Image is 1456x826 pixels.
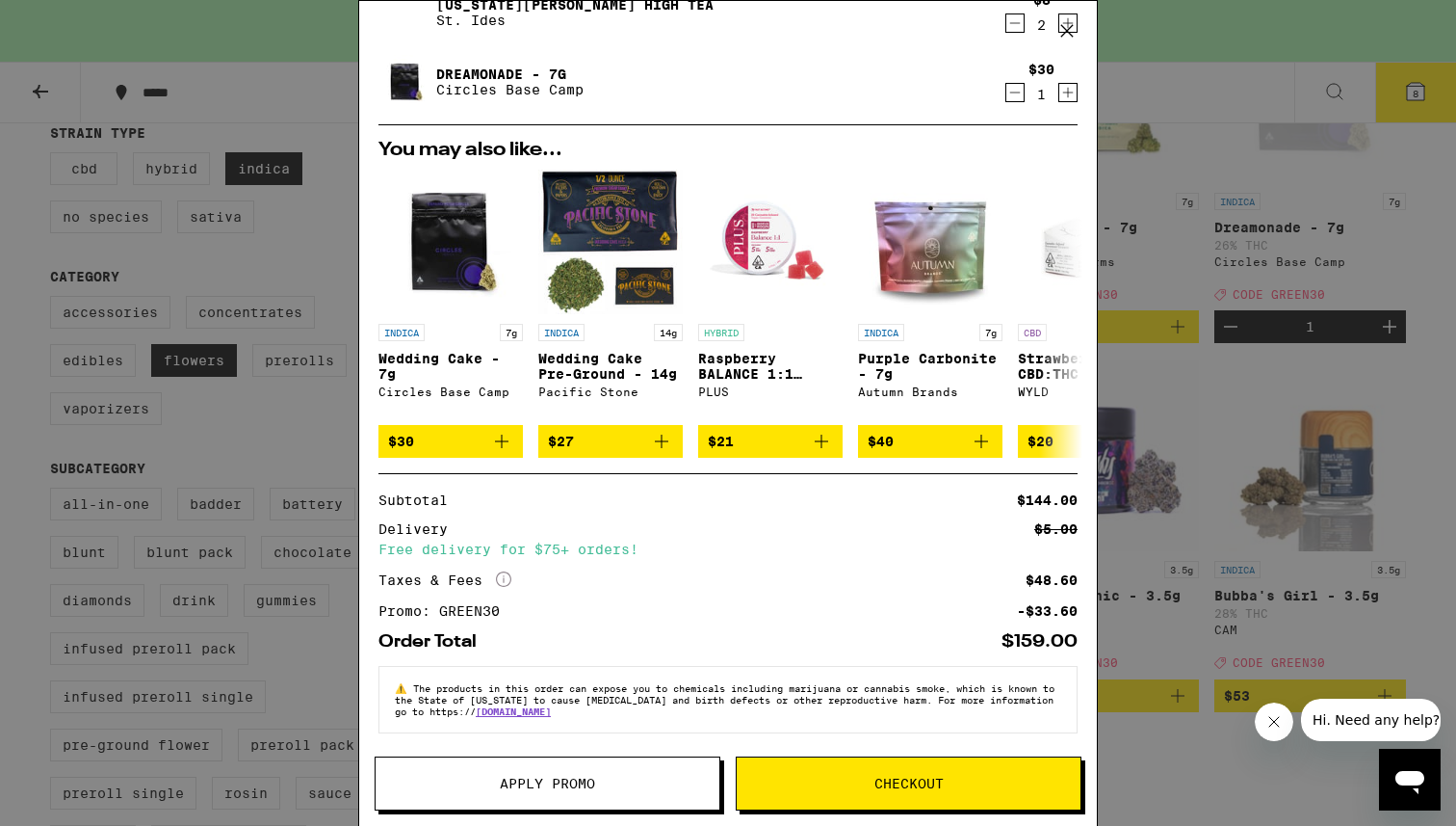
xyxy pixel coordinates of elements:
[698,386,843,398] div: PLUS
[698,170,843,314] img: PLUS - Raspberry BALANCE 1:1 Gummies
[1001,633,1078,651] div: $159.00
[538,170,683,314] img: Pacific Stone - Wedding Cake Pre-Ground - 14g
[500,324,523,341] p: 7g
[858,351,1002,382] p: Purple Carbonite - 7g
[378,425,523,458] button: Add to bag
[538,324,585,341] p: INDICA
[979,324,1002,341] p: 7g
[378,351,523,382] p: Wedding Cake - 7g
[1034,522,1078,536] div: $5.00
[378,170,523,314] img: Circles Base Camp - Wedding Cake - 7g
[736,757,1081,811] button: Checkout
[1058,83,1078,102] button: Increment
[1018,425,1162,458] button: Add to bag
[476,706,551,717] a: [DOMAIN_NAME]
[500,777,595,790] span: Apply Promo
[395,682,1054,717] span: The products in this order can expose you to chemicals including marijuana or cannabis smoke, whi...
[388,434,414,449] span: $30
[654,324,683,341] p: 14g
[1255,703,1293,741] iframe: Close message
[1033,17,1051,33] div: 2
[1017,493,1078,507] div: $144.00
[1026,573,1078,587] div: $48.60
[1018,170,1162,425] a: Open page for Strawberry 20:1 CBD:THC Gummies from WYLD
[874,777,944,790] span: Checkout
[548,434,574,449] span: $27
[378,170,523,425] a: Open page for Wedding Cake - 7g from Circles Base Camp
[698,324,744,341] p: HYBRID
[1005,13,1025,33] button: Decrement
[708,434,734,449] span: $21
[395,682,413,694] span: ⚠️
[868,434,894,449] span: $40
[1027,434,1053,449] span: $20
[378,522,461,536] div: Delivery
[858,170,1002,314] img: Autumn Brands - Purple Carbonite - 7g
[1379,749,1441,811] iframe: Button to launch messaging window
[858,425,1002,458] button: Add to bag
[375,757,720,811] button: Apply Promo
[378,55,432,109] img: Dreamonade - 7g
[1028,62,1054,77] div: $30
[858,324,904,341] p: INDICA
[436,67,584,82] a: Dreamonade - 7g
[858,170,1002,425] a: Open page for Purple Carbonite - 7g from Autumn Brands
[538,170,683,425] a: Open page for Wedding Cake Pre-Ground - 14g from Pacific Stone
[538,351,683,382] p: Wedding Cake Pre-Ground - 14g
[436,82,584,97] p: Circles Base Camp
[698,351,843,382] p: Raspberry BALANCE 1:1 Gummies
[378,543,1078,556] div: Free delivery for $75+ orders!
[1301,699,1441,741] iframe: Message from company
[1018,170,1162,314] img: WYLD - Strawberry 20:1 CBD:THC Gummies
[1018,386,1162,398] div: WYLD
[1018,351,1162,382] p: Strawberry 20:1 CBD:THC Gummies
[858,386,1002,398] div: Autumn Brands
[698,170,843,425] a: Open page for Raspberry BALANCE 1:1 Gummies from PLUS
[1018,324,1047,341] p: CBD
[436,13,714,28] p: St. Ides
[1017,604,1078,618] div: -$33.60
[378,604,513,618] div: Promo: GREEN30
[378,633,490,651] div: Order Total
[378,386,523,398] div: Circles Base Camp
[378,141,1078,160] h2: You may also like...
[538,425,683,458] button: Add to bag
[698,425,843,458] button: Add to bag
[378,493,461,507] div: Subtotal
[1005,83,1025,102] button: Decrement
[1028,87,1054,102] div: 1
[378,572,511,589] div: Taxes & Fees
[538,386,683,398] div: Pacific Stone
